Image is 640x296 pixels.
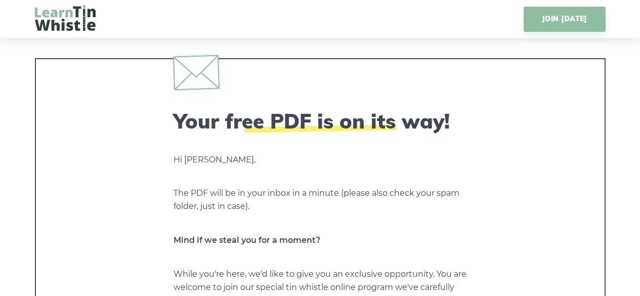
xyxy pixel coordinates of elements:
img: LearnTinWhistle.com [35,5,96,31]
p: Hi [PERSON_NAME], [174,153,467,166]
strong: Mind if we steal you for a moment? [174,235,320,245]
p: The PDF will be in your inbox in a minute (please also check your spam folder, just in case). [174,187,467,213]
a: JOIN [DATE] [524,7,605,32]
img: envelope.svg [173,55,219,90]
h2: Your free PDF is on its way! [174,109,467,133]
